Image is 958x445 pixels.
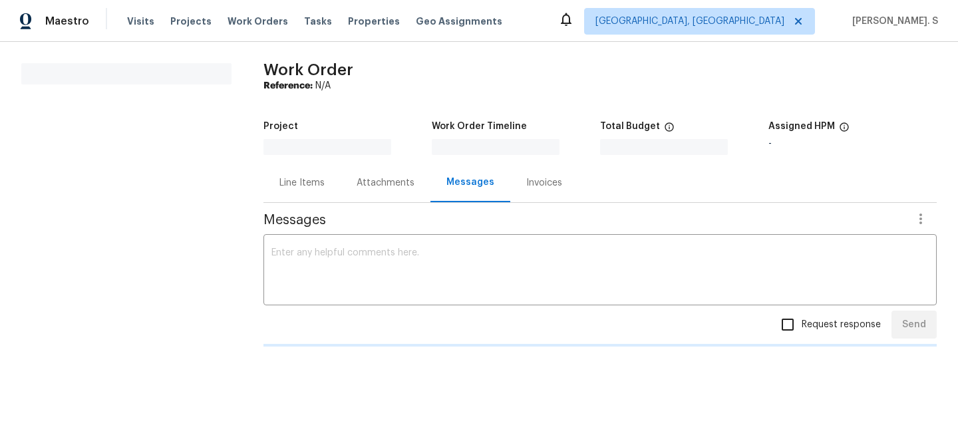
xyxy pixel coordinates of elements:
[839,122,850,139] span: The hpm assigned to this work order.
[348,15,400,28] span: Properties
[304,17,332,26] span: Tasks
[170,15,212,28] span: Projects
[263,214,905,227] span: Messages
[357,176,414,190] div: Attachments
[446,176,494,189] div: Messages
[263,79,937,92] div: N/A
[263,81,313,90] b: Reference:
[664,122,675,139] span: The total cost of line items that have been proposed by Opendoor. This sum includes line items th...
[263,122,298,131] h5: Project
[263,62,353,78] span: Work Order
[432,122,527,131] h5: Work Order Timeline
[595,15,784,28] span: [GEOGRAPHIC_DATA], [GEOGRAPHIC_DATA]
[228,15,288,28] span: Work Orders
[127,15,154,28] span: Visits
[802,318,881,332] span: Request response
[768,139,937,148] div: -
[279,176,325,190] div: Line Items
[768,122,835,131] h5: Assigned HPM
[847,15,938,28] span: [PERSON_NAME]. S
[600,122,660,131] h5: Total Budget
[416,15,502,28] span: Geo Assignments
[45,15,89,28] span: Maestro
[526,176,562,190] div: Invoices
